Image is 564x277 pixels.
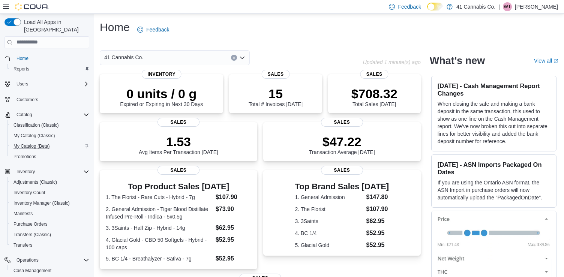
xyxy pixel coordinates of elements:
[321,166,363,175] span: Sales
[10,241,35,250] a: Transfers
[295,205,363,213] dt: 2. The Florist
[216,235,251,244] dd: $52.95
[13,256,89,265] span: Operations
[366,241,389,250] dd: $52.95
[438,161,550,176] h3: [DATE] - ASN Imports Packaged On Dates
[10,178,89,187] span: Adjustments (Classic)
[262,70,290,79] span: Sales
[13,94,89,104] span: Customers
[10,152,89,161] span: Promotions
[10,209,36,218] a: Manifests
[13,232,51,238] span: Transfers (Classic)
[10,188,48,197] a: Inventory Count
[104,53,143,62] span: 41 Cannabis Co.
[1,166,92,177] button: Inventory
[7,187,92,198] button: Inventory Count
[7,240,92,250] button: Transfers
[231,55,237,61] button: Clear input
[16,169,35,175] span: Inventory
[10,64,32,73] a: Reports
[249,86,303,101] p: 15
[216,193,251,202] dd: $107.90
[366,193,389,202] dd: $147.80
[10,241,89,250] span: Transfers
[1,94,92,105] button: Customers
[157,166,199,175] span: Sales
[13,256,42,265] button: Operations
[351,86,397,101] p: $708.32
[146,26,169,33] span: Feedback
[239,55,245,61] button: Open list of options
[7,141,92,151] button: My Catalog (Beta)
[13,268,51,274] span: Cash Management
[7,120,92,130] button: Classification (Classic)
[1,79,92,89] button: Users
[10,142,53,151] a: My Catalog (Beta)
[13,54,89,63] span: Home
[13,200,70,206] span: Inventory Manager (Classic)
[106,193,213,201] dt: 1. The Florist - Rare Cuts - Hybrid - 7g
[13,95,41,104] a: Customers
[366,205,389,214] dd: $107.90
[10,142,89,151] span: My Catalog (Beta)
[498,2,500,11] p: |
[13,122,59,128] span: Classification (Classic)
[7,265,92,276] button: Cash Management
[10,220,51,229] a: Purchase Orders
[13,154,36,160] span: Promotions
[1,53,92,64] button: Home
[16,112,32,118] span: Catalog
[7,130,92,141] button: My Catalog (Classic)
[16,97,38,103] span: Customers
[295,193,363,201] dt: 1. General Admission
[10,230,89,239] span: Transfers (Classic)
[106,205,213,220] dt: 2. General Admission - Tiger Blood Distillate Infused Pre-Roll - Indica - 5x0.5g
[13,110,35,119] button: Catalog
[7,198,92,208] button: Inventory Manager (Classic)
[10,220,89,229] span: Purchase Orders
[10,230,54,239] a: Transfers (Classic)
[13,211,33,217] span: Manifests
[438,82,550,97] h3: [DATE] - Cash Management Report Changes
[10,178,60,187] a: Adjustments (Classic)
[456,2,495,11] p: 41 Cannabis Co.
[534,58,558,64] a: View allExternal link
[438,100,550,145] p: When closing the safe and making a bank deposit in the same transaction, this used to show as one...
[13,242,32,248] span: Transfers
[13,221,48,227] span: Purchase Orders
[1,109,92,120] button: Catalog
[7,229,92,240] button: Transfers (Classic)
[309,134,375,155] div: Transaction Average [DATE]
[13,79,89,88] span: Users
[13,179,57,185] span: Adjustments (Classic)
[504,2,511,11] span: WT
[366,229,389,238] dd: $52.95
[16,257,39,263] span: Operations
[10,199,73,208] a: Inventory Manager (Classic)
[13,66,29,72] span: Reports
[398,3,421,10] span: Feedback
[10,121,62,130] a: Classification (Classic)
[10,64,89,73] span: Reports
[10,131,58,140] a: My Catalog (Classic)
[7,177,92,187] button: Adjustments (Classic)
[15,3,49,10] img: Cova
[249,86,303,107] div: Total # Invoices [DATE]
[10,266,54,275] a: Cash Management
[10,266,89,275] span: Cash Management
[7,208,92,219] button: Manifests
[106,236,213,251] dt: 4. Glacial Gold - CBD 50 Softgels - Hybrid - 100 caps
[13,110,89,119] span: Catalog
[216,254,251,263] dd: $52.95
[321,118,363,127] span: Sales
[21,18,89,33] span: Load All Apps in [GEOGRAPHIC_DATA]
[309,134,375,149] p: $47.22
[7,219,92,229] button: Purchase Orders
[295,229,363,237] dt: 4. BC 1/4
[295,241,363,249] dt: 5. Glacial Gold
[16,81,28,87] span: Users
[13,167,38,176] button: Inventory
[430,55,485,67] h2: What's new
[515,2,558,11] p: [PERSON_NAME]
